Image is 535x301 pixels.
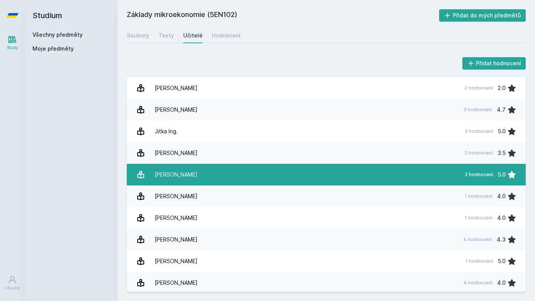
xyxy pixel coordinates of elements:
[465,150,493,156] div: 2 hodnocení
[183,28,203,43] a: Učitelé
[127,77,526,99] a: [PERSON_NAME] 2 hodnocení 2.0
[497,189,506,204] div: 4.0
[127,272,526,294] a: [PERSON_NAME] 4 hodnocení 4.0
[127,185,526,207] a: [PERSON_NAME] 1 hodnocení 4.0
[155,145,198,161] div: [PERSON_NAME]
[439,9,526,22] button: Přidat do mých předmětů
[463,107,492,113] div: 3 hodnocení
[183,32,203,39] div: Učitelé
[465,172,493,178] div: 2 hodnocení
[7,45,18,51] div: Study
[155,232,198,247] div: [PERSON_NAME]
[497,232,506,247] div: 4.3
[127,250,526,272] a: [PERSON_NAME] 1 hodnocení 5.0
[127,9,439,22] h2: Základy mikroekonomie (5EN102)
[497,275,506,291] div: 4.0
[127,229,526,250] a: [PERSON_NAME] 4 hodnocení 4.3
[212,28,240,43] a: Hodnocení
[155,167,198,182] div: [PERSON_NAME]
[465,128,493,134] div: 3 hodnocení
[155,189,198,204] div: [PERSON_NAME]
[498,145,506,161] div: 3.5
[497,210,506,226] div: 4.0
[4,285,20,291] div: Uživatel
[463,280,492,286] div: 4 hodnocení
[498,80,506,96] div: 2.0
[155,253,198,269] div: [PERSON_NAME]
[158,32,174,39] div: Testy
[158,28,174,43] a: Testy
[2,271,23,295] a: Uživatel
[497,102,506,117] div: 4.7
[463,236,492,243] div: 4 hodnocení
[127,142,526,164] a: [PERSON_NAME] 2 hodnocení 3.5
[127,121,526,142] a: Jitka Ing. 3 hodnocení 5.0
[127,99,526,121] a: [PERSON_NAME] 3 hodnocení 4.7
[465,85,493,91] div: 2 hodnocení
[465,215,492,221] div: 1 hodnocení
[2,31,23,54] a: Study
[465,193,492,199] div: 1 hodnocení
[155,102,198,117] div: [PERSON_NAME]
[155,124,178,139] div: Jitka Ing.
[498,167,506,182] div: 5.0
[155,275,198,291] div: [PERSON_NAME]
[127,207,526,229] a: [PERSON_NAME] 1 hodnocení 4.0
[462,57,526,70] button: Přidat hodnocení
[498,124,506,139] div: 5.0
[127,32,149,39] div: Soubory
[32,31,83,38] a: Všechny předměty
[498,253,506,269] div: 5.0
[155,80,198,96] div: [PERSON_NAME]
[127,164,526,185] a: [PERSON_NAME] 2 hodnocení 5.0
[465,258,493,264] div: 1 hodnocení
[32,45,74,53] span: Moje předměty
[212,32,240,39] div: Hodnocení
[127,28,149,43] a: Soubory
[155,210,198,226] div: [PERSON_NAME]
